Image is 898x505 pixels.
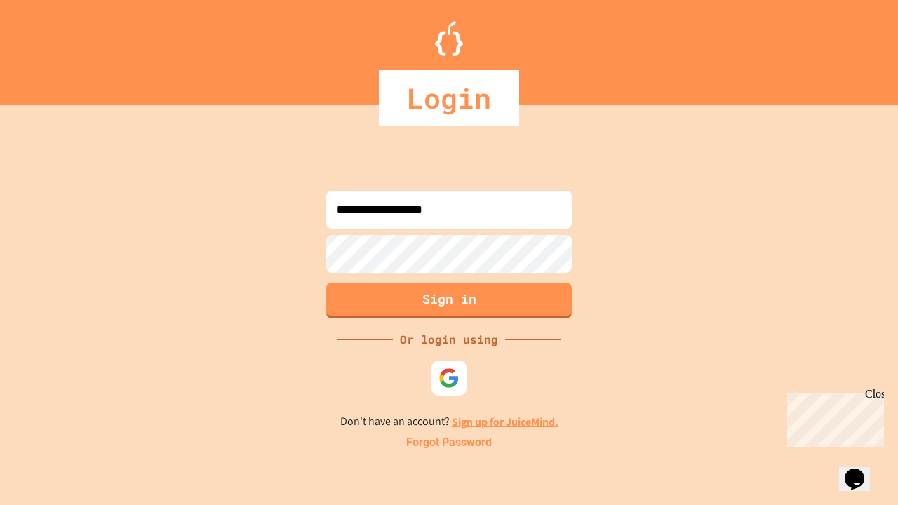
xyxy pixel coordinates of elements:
div: Or login using [393,331,505,348]
p: Don't have an account? [340,413,558,431]
img: Logo.svg [435,21,463,56]
a: Forgot Password [406,434,492,451]
div: Login [379,70,519,126]
iframe: chat widget [839,449,884,491]
iframe: chat widget [782,388,884,447]
div: Chat with us now!Close [6,6,97,89]
a: Sign up for JuiceMind. [452,415,558,429]
button: Sign in [326,283,572,318]
img: google-icon.svg [438,368,460,389]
